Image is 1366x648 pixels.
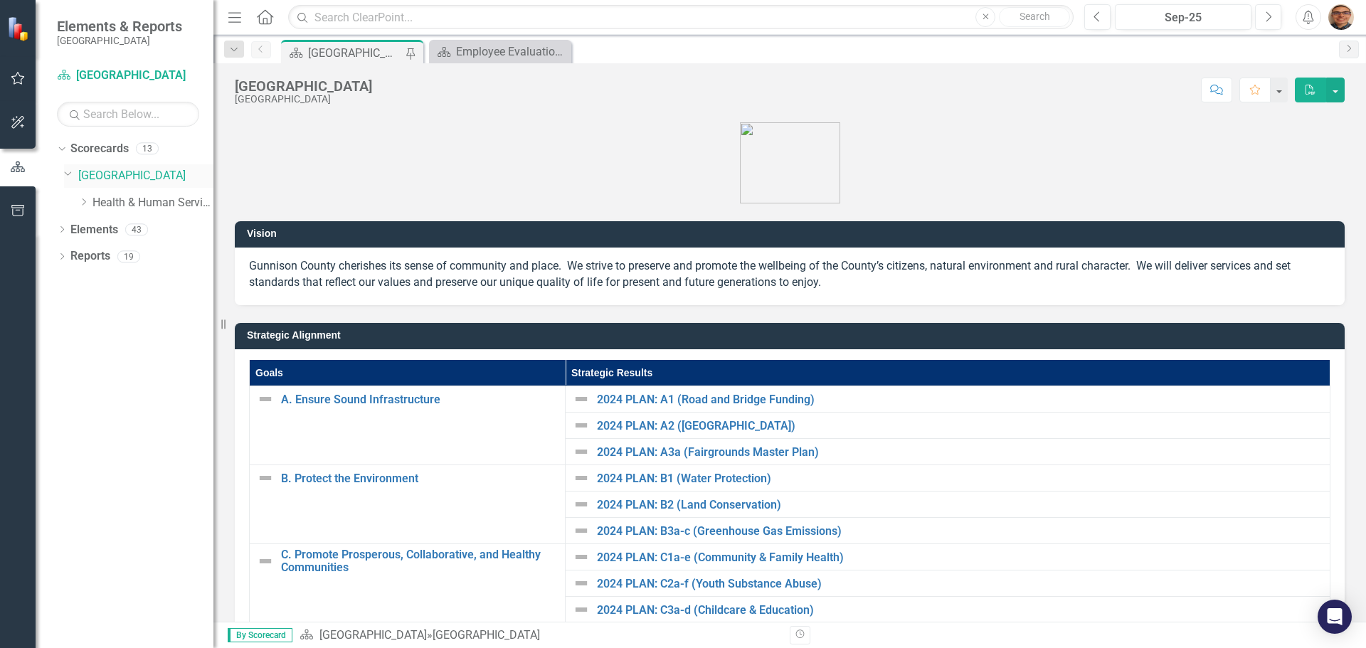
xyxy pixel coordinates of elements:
div: » [300,627,779,644]
a: 2024 PLAN: A3a (Fairgrounds Master Plan) [597,446,1323,459]
a: 2024 PLAN: C3a-d (Childcare & Education) [597,604,1323,617]
div: Sep-25 [1120,9,1246,26]
div: Open Intercom Messenger [1318,600,1352,634]
div: [GEOGRAPHIC_DATA] [235,94,372,105]
img: Not Defined [573,575,590,592]
img: Brian Gage [1328,4,1354,30]
button: Sep-25 [1115,4,1251,30]
p: Gunnison County cherishes its sense of community and place. We strive to preserve and promote the... [249,258,1330,291]
a: [GEOGRAPHIC_DATA] [319,628,427,642]
a: Elements [70,222,118,238]
a: 2024 PLAN: B1 (Water Protection) [597,472,1323,485]
div: 43 [125,223,148,235]
input: Search ClearPoint... [288,5,1074,30]
a: Employee Evaluation Navigation [433,43,568,60]
img: Not Defined [573,496,590,513]
input: Search Below... [57,102,199,127]
img: Not Defined [257,391,274,408]
span: Elements & Reports [57,18,182,35]
a: B. Protect the Environment [281,472,558,485]
a: 2024 PLAN: A2 ([GEOGRAPHIC_DATA]) [597,420,1323,432]
span: By Scorecard [228,628,292,642]
div: [GEOGRAPHIC_DATA] [235,78,372,94]
div: [GEOGRAPHIC_DATA] [308,44,402,62]
a: A. Ensure Sound Infrastructure [281,393,558,406]
a: 2024 PLAN: B2 (Land Conservation) [597,499,1323,511]
img: Not Defined [257,469,274,487]
span: Search [1020,11,1050,22]
a: [GEOGRAPHIC_DATA] [78,168,213,184]
a: Reports [70,248,110,265]
img: Not Defined [573,601,590,618]
img: Gunnison%20Co%20Logo%20E-small.png [740,122,840,203]
button: Search [999,7,1070,27]
div: 19 [117,250,140,262]
div: [GEOGRAPHIC_DATA] [433,628,540,642]
img: ClearPoint Strategy [7,16,32,41]
a: [GEOGRAPHIC_DATA] [57,68,199,84]
h3: Vision [247,228,1338,239]
small: [GEOGRAPHIC_DATA] [57,35,182,46]
img: Not Defined [573,522,590,539]
img: Not Defined [573,417,590,434]
a: 2024 PLAN: C2a-f (Youth Substance Abuse) [597,578,1323,590]
a: 2024 PLAN: A1 (Road and Bridge Funding) [597,393,1323,406]
a: C. Promote Prosperous, Collaborative, and Healthy Communities [281,548,558,573]
h3: Strategic Alignment [247,330,1338,341]
img: Not Defined [573,548,590,565]
div: 13 [136,143,159,155]
img: Not Defined [573,391,590,408]
a: Scorecards [70,141,129,157]
img: Not Defined [257,553,274,570]
img: Not Defined [573,443,590,460]
a: Health & Human Services Department [92,195,213,211]
a: 2024 PLAN: C1a-e (Community & Family Health) [597,551,1323,564]
a: 2024 PLAN: B3a-c (Greenhouse Gas Emissions) [597,525,1323,538]
div: Employee Evaluation Navigation [456,43,568,60]
img: Not Defined [573,469,590,487]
